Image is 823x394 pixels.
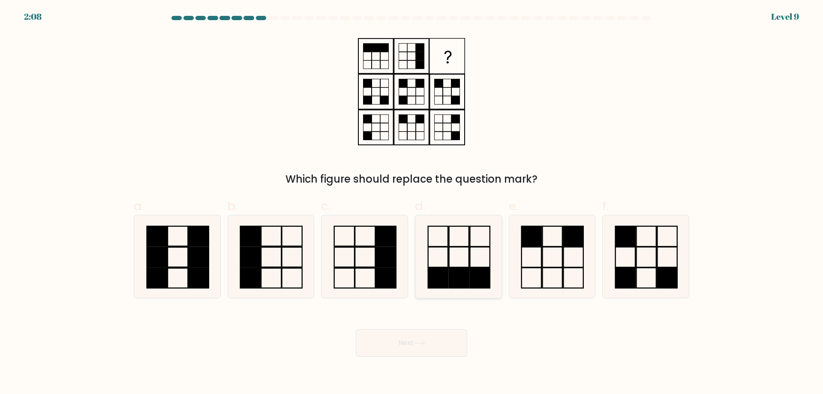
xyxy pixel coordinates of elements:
[509,198,518,214] span: e.
[602,198,608,214] span: f.
[771,10,799,23] div: Level 9
[321,198,330,214] span: c.
[134,198,144,214] span: a.
[24,10,42,23] div: 2:08
[356,329,467,357] button: Next
[228,198,238,214] span: b.
[139,171,684,187] div: Which figure should replace the question mark?
[415,198,425,214] span: d.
